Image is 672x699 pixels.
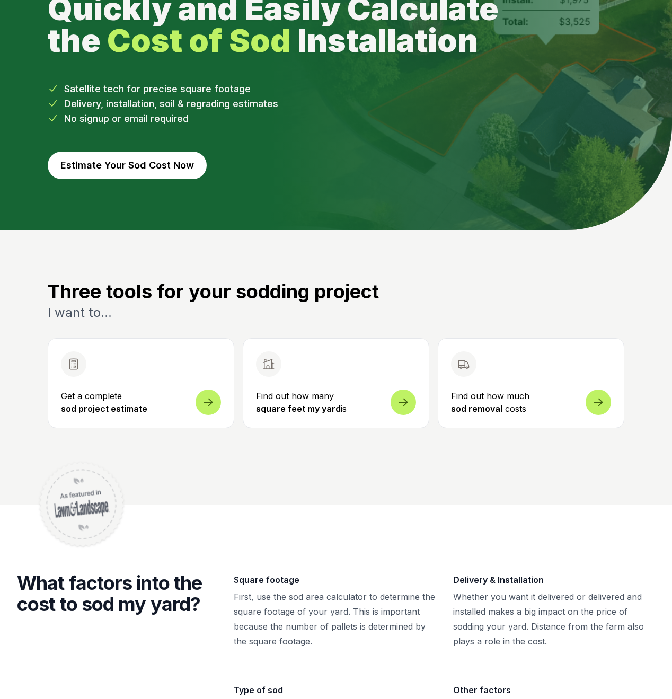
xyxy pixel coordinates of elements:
button: Open sod measurement and cost calculator [48,338,234,428]
strong: Cost of Sod [107,21,291,59]
h3: Delivery & Installation [453,572,655,587]
p: I want to... [48,304,624,321]
h3: Square footage [234,572,436,587]
p: Find out how much costs [451,390,611,415]
a: Find out how many square feet my yardis [243,338,429,428]
p: Find out how many is [256,390,416,415]
h3: Type of sod [234,683,436,697]
h3: Three tools for your sodding project [48,281,624,302]
strong: square feet my yard [256,403,341,414]
p: First, use the sod area calculator to determine the square footage of your yard. This is importan... [234,589,436,649]
a: Find out how much sod removal costs [438,338,624,428]
img: Featured in Lawn & Landscape magazine badge [35,458,128,551]
strong: sod removal [451,403,502,414]
h3: Other factors [453,683,655,697]
span: estimates [233,98,278,109]
button: Estimate Your Sod Cost Now [48,152,207,179]
li: Satellite tech for precise square footage [48,82,624,96]
p: Whether you want it delivered or delivered and installed makes a big impact on the price of soddi... [453,589,655,649]
p: Get a complete [61,390,221,415]
strong: sod project estimate [61,403,147,414]
li: Delivery, installation, soil & regrading [48,96,624,111]
li: No signup or email required [48,111,624,126]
